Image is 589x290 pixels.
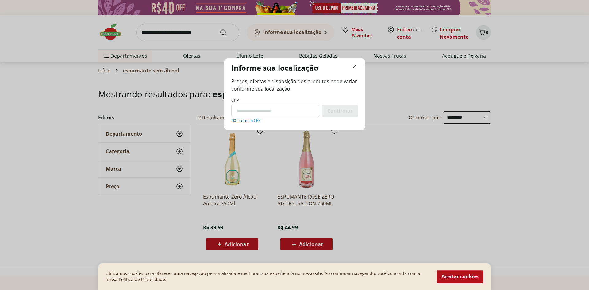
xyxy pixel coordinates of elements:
p: Utilizamos cookies para oferecer uma navegação personalizada e melhorar sua experiencia no nosso ... [106,270,429,283]
span: Preços, ofertas e disposição dos produtos pode variar conforme sua localização. [231,78,358,92]
label: CEP [231,97,239,103]
p: Informe sua localização [231,63,318,73]
button: Fechar modal de regionalização [351,63,358,70]
div: Modal de regionalização [224,58,365,130]
button: Aceitar cookies [437,270,483,283]
button: Confirmar [322,105,358,117]
span: Confirmar [327,108,352,113]
a: Não sei meu CEP [231,118,260,123]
